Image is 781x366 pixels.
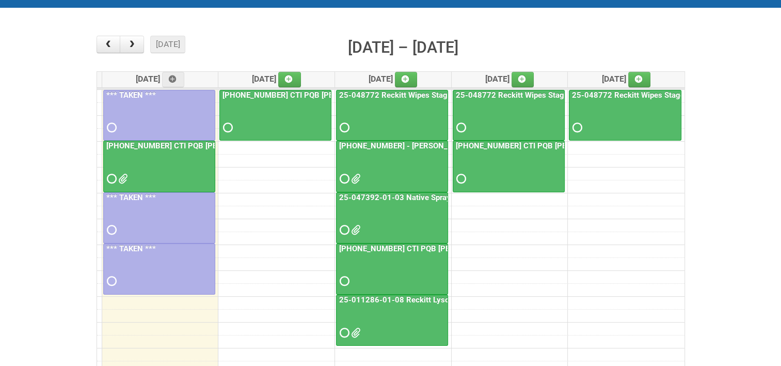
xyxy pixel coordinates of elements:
[103,141,215,192] a: [PHONE_NUMBER] CTI PQB [PERSON_NAME] Real US - blinding day
[340,226,347,234] span: Requested
[136,74,185,84] span: [DATE]
[348,36,458,59] h2: [DATE] – [DATE]
[456,124,464,131] span: Requested
[150,36,185,53] button: [DATE]
[453,141,565,192] a: [PHONE_NUMBER] CTI PQB [PERSON_NAME] Real US - blinding day
[340,278,347,285] span: Requested
[628,72,651,87] a: Add an event
[569,90,681,141] a: 25-048772 Reckitt Wipes Stage 4 - blinding/labeling day
[340,124,347,131] span: Requested
[278,72,301,87] a: Add an event
[219,90,331,141] a: [PHONE_NUMBER] CTI PQB [PERSON_NAME] Real US - blinding day
[107,175,114,182] span: Requested
[336,295,448,346] a: 25-011286-01-08 Reckitt Lysol Laundry Scented
[485,74,534,84] span: [DATE]
[336,243,448,295] a: [PHONE_NUMBER] CTI PQB [PERSON_NAME] Real US - blinding day
[512,72,534,87] a: Add an event
[336,90,448,141] a: 25-048772 Reckitt Wipes Stage 4 - blinding/labeling day
[337,90,540,100] a: 25-048772 Reckitt Wipes Stage 4 - blinding/labeling day
[351,175,358,182] span: 25-061653-01 Kiehl's UFC InnoCPT Mailing Letter-V1.pdf LPF.xlsx JNF.DOC MDN (2).xlsx MDN.xlsx
[337,295,513,304] a: 25-011286-01-08 Reckitt Lysol Laundry Scented
[104,141,345,150] a: [PHONE_NUMBER] CTI PQB [PERSON_NAME] Real US - blinding day
[107,226,114,234] span: Requested
[337,141,519,150] a: [PHONE_NUMBER] - [PERSON_NAME] UFC CUT US
[220,90,461,100] a: [PHONE_NUMBER] CTI PQB [PERSON_NAME] Real US - blinding day
[369,74,418,84] span: [DATE]
[107,124,114,131] span: Requested
[395,72,418,87] a: Add an event
[252,74,301,84] span: [DATE]
[351,226,358,234] span: 25-047392-01-03 - LPF.xlsx 25-047392-01 Native Spray.pdf 25-047392-01-03 JNF.DOC 25-047392-01-03 ...
[162,72,185,87] a: Add an event
[572,124,580,131] span: Requested
[107,278,114,285] span: Requested
[340,175,347,182] span: Requested
[454,141,695,150] a: [PHONE_NUMBER] CTI PQB [PERSON_NAME] Real US - blinding day
[351,329,358,337] span: 25-011286-01 - LPF.xlsx GDC627.pdf GDL835.pdf GLS386.pdf GSL592.pdf GSN713.pdf GSV438.pdf 25-0112...
[454,90,657,100] a: 25-048772 Reckitt Wipes Stage 4 - blinding/labeling day
[336,141,448,192] a: [PHONE_NUMBER] - [PERSON_NAME] UFC CUT US
[223,124,230,131] span: Requested
[337,244,578,253] a: [PHONE_NUMBER] CTI PQB [PERSON_NAME] Real US - blinding day
[340,329,347,337] span: Requested
[453,90,565,141] a: 25-048772 Reckitt Wipes Stage 4 - blinding/labeling day
[336,192,448,243] a: 25-047392-01-03 Native Spray Rapid Response
[337,193,511,202] a: 25-047392-01-03 Native Spray Rapid Response
[118,175,125,182] span: Front Label KRAFT batch 2 (02.26.26) - code AZ05 use 2nd.docx Front Label KRAFT batch 2 (02.26.26...
[570,90,773,100] a: 25-048772 Reckitt Wipes Stage 4 - blinding/labeling day
[602,74,651,84] span: [DATE]
[456,175,464,182] span: Requested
